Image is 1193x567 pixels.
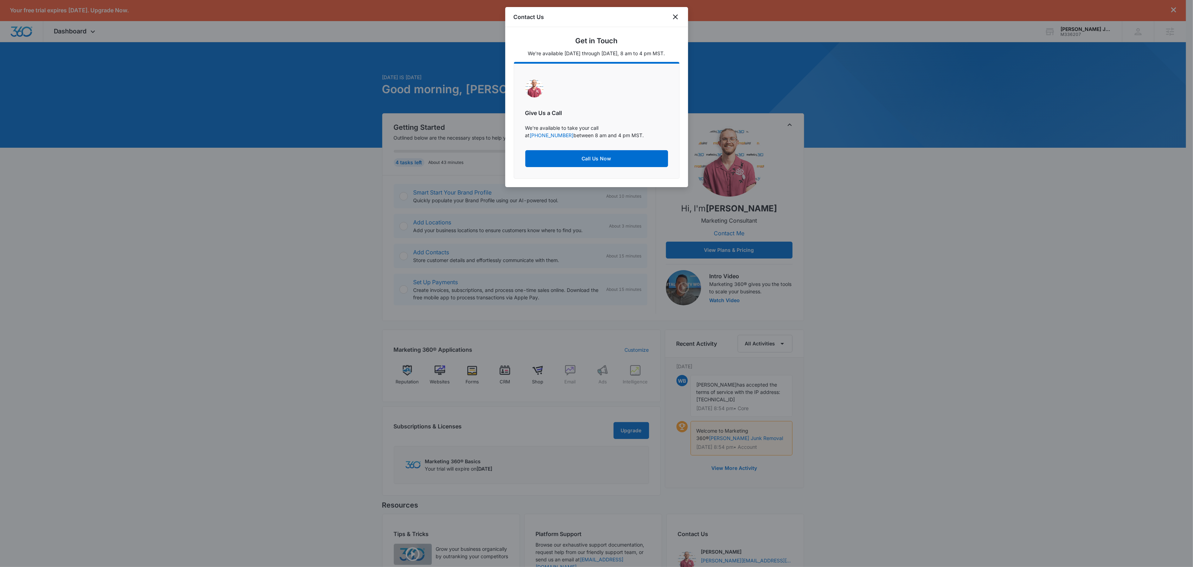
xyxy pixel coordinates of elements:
h1: Contact Us [514,13,544,21]
a: [PHONE_NUMBER] [530,132,574,138]
h5: Get in Touch [576,36,618,46]
p: We're available [DATE] through [DATE], 8 am to 4 pm MST. [528,50,665,57]
button: Call Us Now [525,150,668,167]
p: We're available to take your call at between 8 am and 4 pm MST. [525,124,668,139]
h6: Give Us a Call [525,109,668,117]
button: close [671,13,680,21]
